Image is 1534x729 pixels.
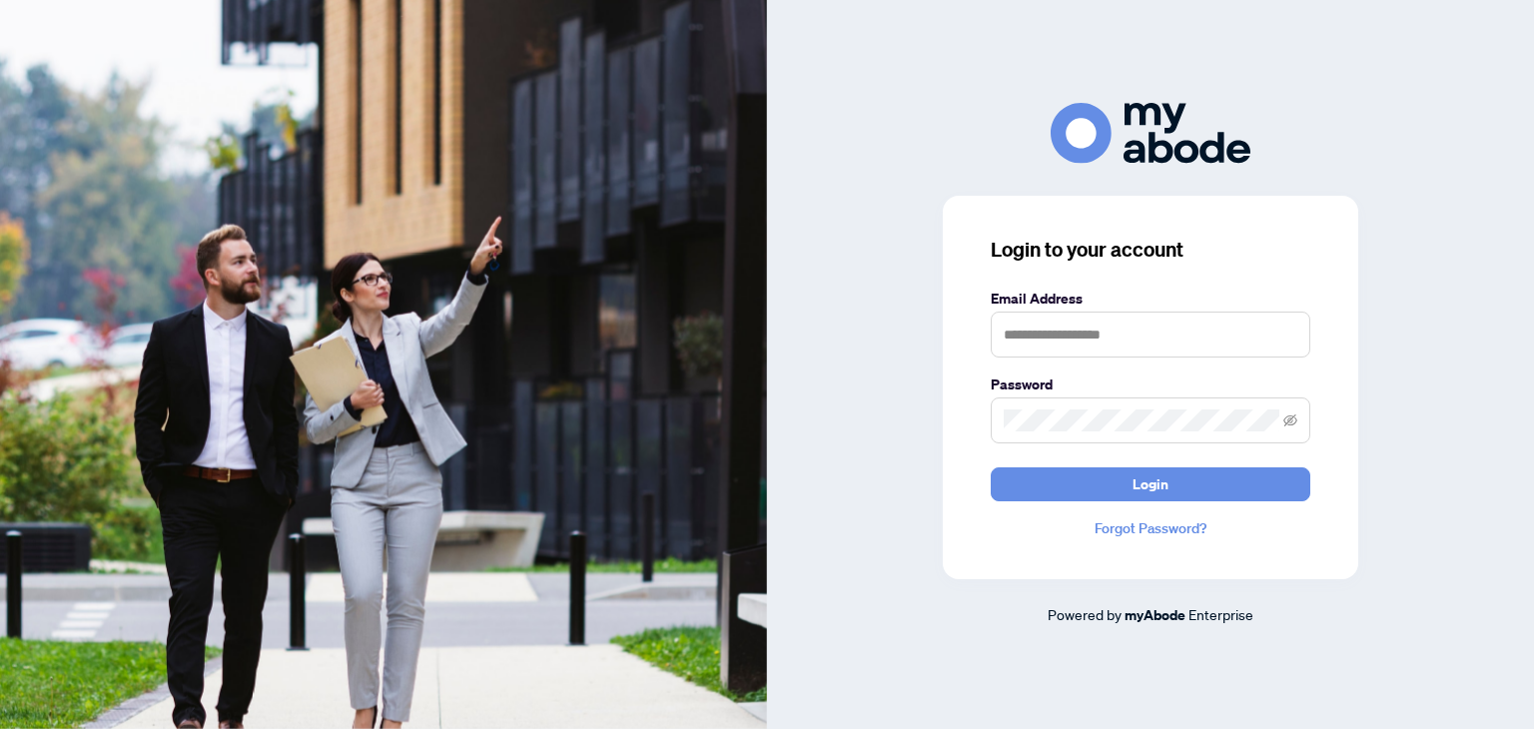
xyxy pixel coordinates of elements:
span: Enterprise [1188,605,1253,623]
a: Forgot Password? [991,517,1310,539]
h3: Login to your account [991,236,1310,264]
img: ma-logo [1051,103,1250,164]
button: Login [991,467,1310,501]
label: Email Address [991,288,1310,310]
label: Password [991,373,1310,395]
span: Login [1133,468,1168,500]
a: myAbode [1125,604,1185,626]
span: Powered by [1048,605,1122,623]
span: eye-invisible [1283,413,1297,427]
